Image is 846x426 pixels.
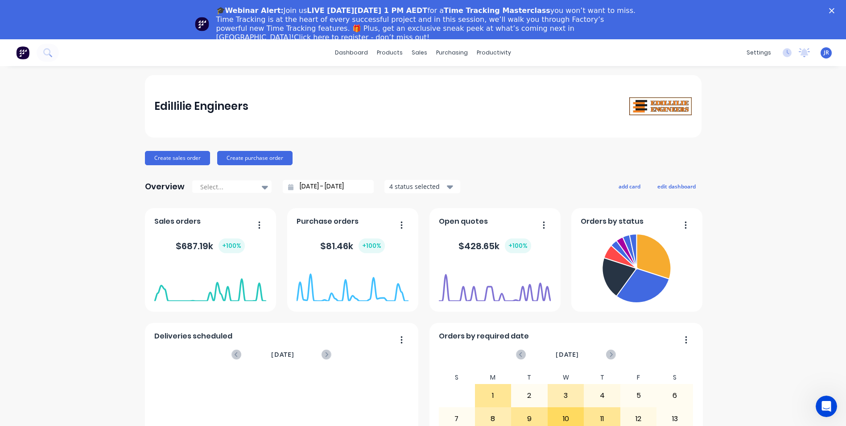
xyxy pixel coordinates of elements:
[154,216,201,227] span: Sales orders
[432,46,472,59] div: purchasing
[505,238,531,253] div: + 100 %
[613,180,646,192] button: add card
[548,371,584,384] div: W
[584,384,620,407] div: 4
[216,6,637,42] div: Join us for a you won’t want to miss. Time Tracking is at the heart of every successful project a...
[145,151,210,165] button: Create sales order
[216,6,284,15] b: 🎓Webinar Alert:
[438,371,475,384] div: S
[384,180,460,193] button: 4 status selected
[307,6,427,15] b: LIVE [DATE][DATE] 1 PM AEDT
[294,33,429,42] a: Click here to register - don’t miss out!
[475,384,511,407] div: 1
[816,396,837,417] iframe: Intercom live chat
[444,6,550,15] b: Time Tracking Masterclass
[556,350,579,359] span: [DATE]
[742,46,776,59] div: settings
[629,97,692,116] img: Edillilie Engineers
[330,46,372,59] a: dashboard
[657,384,693,407] div: 6
[652,180,702,192] button: edit dashboard
[439,216,488,227] span: Open quotes
[620,371,657,384] div: F
[584,371,620,384] div: T
[219,238,245,253] div: + 100 %
[297,216,359,227] span: Purchase orders
[512,384,547,407] div: 2
[458,238,531,253] div: $ 428.65k
[176,238,245,253] div: $ 687.19k
[145,178,185,196] div: Overview
[824,49,829,57] span: JR
[407,46,432,59] div: sales
[16,46,29,59] img: Factory
[217,151,293,165] button: Create purchase order
[320,238,385,253] div: $ 81.46k
[195,17,209,31] img: Profile image for Team
[581,216,644,227] span: Orders by status
[548,384,584,407] div: 3
[656,371,693,384] div: S
[472,46,516,59] div: productivity
[359,238,385,253] div: + 100 %
[372,46,407,59] div: products
[475,371,512,384] div: M
[829,8,838,13] div: Close
[439,331,529,342] span: Orders by required date
[271,350,294,359] span: [DATE]
[511,371,548,384] div: T
[621,384,656,407] div: 5
[389,182,446,191] div: 4 status selected
[154,97,248,115] div: Edillilie Engineers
